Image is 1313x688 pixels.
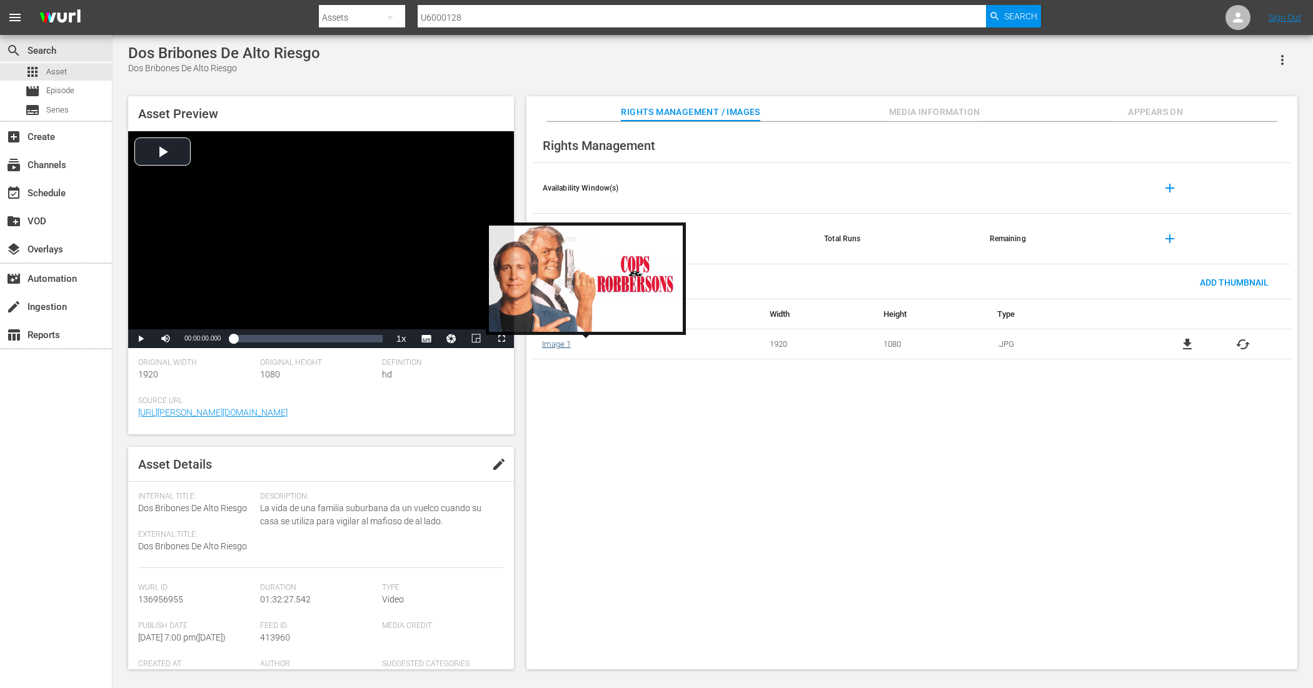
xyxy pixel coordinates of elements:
[25,84,40,99] span: Episode
[382,594,404,604] span: Video
[382,659,498,669] span: Suggested Categories
[260,358,376,368] span: Original Height
[260,583,376,593] span: Duration
[814,214,979,264] th: Total Runs
[138,530,254,540] span: External Title:
[1180,337,1195,352] a: file_download
[1190,271,1279,293] button: Add Thumbnail
[6,242,21,257] span: Overlays
[46,104,69,116] span: Series
[138,503,247,513] span: Dos Bribones De Alto Riesgo
[25,102,40,117] span: Series
[8,10,23,25] span: menu
[46,66,67,78] span: Asset
[138,407,288,417] a: [URL][PERSON_NAME][DOMAIN_NAME]
[128,62,320,75] div: Dos Bribones De Alto Riesgo
[260,369,280,379] span: 1080
[1190,277,1279,287] span: Add Thumbnail
[1162,181,1177,196] span: add
[128,329,153,348] button: Play
[184,335,221,342] span: 00:00:00.000
[138,541,247,551] span: Dos Bribones De Alto Riesgo
[382,358,498,368] span: Definition
[138,621,254,631] span: Publish Date
[1155,224,1185,254] button: add
[138,632,226,642] span: [DATE] 7:00 pm ( [DATE] )
[260,594,311,604] span: 01:32:27.542
[382,621,498,631] span: Media Credit
[260,502,498,528] span: La vida de una familia suburbana da un vuelco cuando su casa se utiliza para vigilar al mafioso d...
[439,329,464,348] button: Jump To Time
[760,329,874,359] td: 1920
[128,131,514,348] div: Video Player
[980,214,1145,264] th: Remaining
[153,329,178,348] button: Mute
[874,329,988,359] td: 1080
[888,104,982,120] span: Media Information
[489,329,514,348] button: Fullscreen
[233,335,382,342] div: Progress Bar
[30,3,90,32] img: ans4CAIJ8jUAAAAAAAAAAAAAAAAAAAAAAAAgQb4GAAAAAAAAAAAAAAAAAAAAAAAAJMjXAAAAAAAAAAAAAAAAAAAAAAAAgAT5G...
[6,327,21,342] span: Reports
[6,129,21,144] span: Create
[128,44,320,62] div: Dos Bribones De Alto Riesgo
[464,329,489,348] button: Picture-in-Picture
[1155,173,1185,203] button: add
[138,457,212,472] span: Asset Details
[6,186,21,201] span: Schedule
[760,299,874,329] th: Width
[414,329,439,348] button: Subtitles
[988,299,1140,329] th: Type
[138,492,254,502] span: Internal Title:
[138,369,158,379] span: 1920
[542,339,571,349] a: Image 1
[138,358,254,368] span: Original Width
[986,5,1041,27] button: Search
[543,138,655,153] span: Rights Management
[138,583,254,593] span: Wurl Id
[533,214,815,264] th: Rule Type
[6,271,21,286] span: Automation
[533,163,815,214] th: Availability Window(s)
[138,594,183,604] span: 136956955
[260,492,498,502] span: Description:
[138,106,218,121] span: Asset Preview
[6,214,21,229] span: VOD
[1109,104,1202,120] span: Appears On
[382,369,392,379] span: hd
[6,157,21,172] span: Channels
[1235,337,1250,352] button: cached
[6,299,21,314] span: Ingestion
[138,396,498,406] span: Source Url
[874,299,988,329] th: Height
[260,632,290,642] span: 413960
[491,457,506,472] span: edit
[484,449,514,479] button: edit
[138,659,254,669] span: Created At
[382,583,498,593] span: Type
[1269,12,1301,22] a: Sign Out
[988,329,1140,359] td: .JPG
[6,43,21,58] span: Search
[1004,5,1037,27] span: Search
[621,104,760,120] span: Rights Management / Images
[46,84,74,97] span: Episode
[260,621,376,631] span: Feed ID
[389,329,414,348] button: Playback Rate
[260,659,376,669] span: Author
[25,64,40,79] span: Asset
[1162,231,1177,246] span: add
